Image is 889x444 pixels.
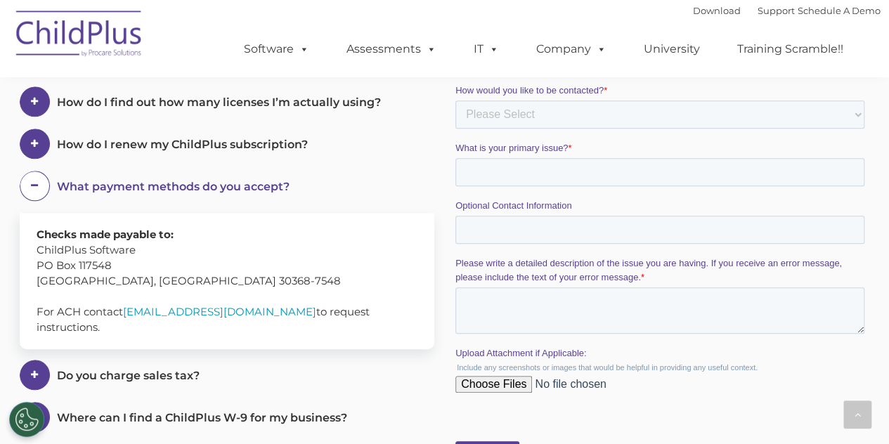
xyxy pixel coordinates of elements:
font: | [693,5,881,16]
a: Software [230,35,323,63]
strong: Checks made payable to: [37,228,174,241]
a: IT [460,35,513,63]
a: Company [522,35,621,63]
a: Assessments [332,35,450,63]
img: ChildPlus by Procare Solutions [9,1,150,71]
a: Schedule A Demo [798,5,881,16]
a: [EMAIL_ADDRESS][DOMAIN_NAME] [123,305,316,318]
span: What payment methods do you accept? [57,180,290,193]
span: Where can I find a ChildPlus W-9 for my business? [57,411,347,424]
span: ChildPlus Software PO Box 117548 [GEOGRAPHIC_DATA], [GEOGRAPHIC_DATA] 30368-7548 For ACH contact ... [37,228,370,334]
span: How do I find out how many licenses I’m actually using? [57,96,381,109]
a: University [630,35,714,63]
a: Download [693,5,741,16]
a: Training Scramble!! [723,35,857,63]
a: Support [758,5,795,16]
span: Do you charge sales tax? [57,369,200,382]
span: How do I renew my ChildPlus subscription? [57,138,308,151]
iframe: Chat Widget [659,292,889,444]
